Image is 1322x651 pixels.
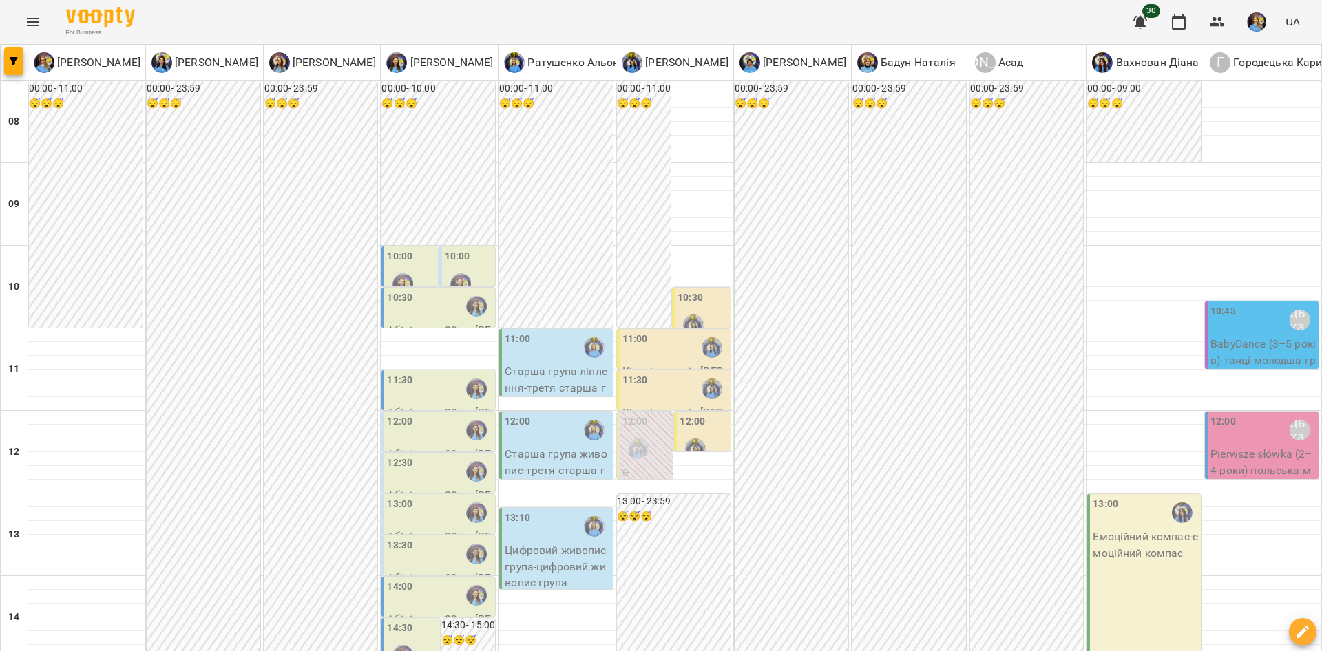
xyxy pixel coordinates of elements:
div: Городецька Карина [1290,420,1310,440]
h6: 13:00 - 23:59 [617,494,731,509]
div: Асад [975,52,1024,73]
img: Ратушенко Альона [584,420,605,440]
p: [PERSON_NAME] [54,54,140,71]
img: Свириденко Аня [702,337,722,358]
h6: 😴😴😴 [970,96,1084,111]
img: Ігнатенко Оксана [466,502,487,523]
img: Ратушенко Альона [584,516,605,537]
label: 13:30 [387,538,412,553]
h6: 08 [8,114,19,129]
label: 10:30 [387,290,412,306]
div: Ігнатенко Оксана [466,378,487,399]
h6: 😴😴😴 [147,96,260,111]
img: С [622,52,642,73]
label: 11:00 [505,332,530,347]
p: 0 [622,465,670,481]
a: С [PERSON_NAME] [622,52,728,73]
h6: 09 [8,197,19,212]
div: [PERSON_NAME] [975,52,996,73]
h6: 00:00 - 23:59 [970,81,1084,96]
p: Ратушенко Альона [525,54,626,71]
img: Ігнатенко Оксана [466,296,487,317]
p: [PERSON_NAME] [760,54,846,71]
p: Pierwsze słówka (2–4 роки) - польська молодша [1210,446,1316,495]
h6: 13 [8,527,19,542]
p: Кінезіотерапія - [PERSON_NAME] [622,405,728,437]
img: В [1092,52,1113,73]
div: Ігнатенко Оксана [466,544,487,564]
label: 11:00 [622,332,648,347]
p: Цифровий живопис група - цифровий живопис група [505,542,610,591]
img: Р [504,52,525,73]
a: П [PERSON_NAME] [34,52,140,73]
h6: 😴😴😴 [381,96,495,111]
p: Старша група живопис - третя старша група живопис [505,446,610,495]
h6: 😴😴😴 [617,509,731,524]
label: 11:30 [387,373,412,388]
div: Г [1210,52,1230,73]
p: Асад [996,54,1024,71]
img: Ігнатенко Оксана [466,585,487,606]
p: Старша група ліплення - третя старша група ліплення [505,363,610,412]
a: Б [PERSON_NAME] [151,52,258,73]
a: Ч [PERSON_NAME] [739,52,846,73]
a: Б Бадун Наталія [857,52,956,73]
img: Вахнован Діана [1172,502,1193,523]
p: Абілітолог 30 хв - [PERSON_NAME] [387,405,492,437]
label: 10:00 [387,249,412,264]
label: 13:00 [387,497,412,512]
img: Ч [739,52,760,73]
label: 14:00 [387,579,412,595]
div: Свириденко Аня [622,52,728,73]
label: 12:30 [387,456,412,471]
label: 12:00 [387,414,412,429]
div: Казимирів Тетяна [269,52,376,73]
img: Ігнатенко Оксана [466,461,487,482]
p: Емоційний компас - емоційний компас [1093,529,1198,561]
div: Свириденко Аня [685,438,706,459]
h6: 00:00 - 23:59 [735,81,848,96]
label: 12:00 [505,414,530,429]
img: Voopty Logo [66,7,135,27]
span: For Business [66,28,135,37]
a: [PERSON_NAME] Асад [975,52,1024,73]
h6: 😴😴😴 [441,633,495,648]
p: [PERSON_NAME] [290,54,376,71]
img: П [34,52,54,73]
label: 10:45 [1210,304,1236,319]
img: Ігнатенко Оксана [392,273,413,294]
a: К [PERSON_NAME] [269,52,376,73]
p: Бадун Наталія [878,54,956,71]
h6: 00:00 - 23:59 [147,81,260,96]
p: Вахнован Діана [1113,54,1199,71]
a: В Вахнован Діана [1092,52,1199,73]
div: Ратушенко Альона [504,52,626,73]
p: [PERSON_NAME] [172,54,258,71]
p: Абілітолог 30 хв - [PERSON_NAME] [387,446,492,478]
p: Абілітолог 30 хв - [PERSON_NAME] [387,529,492,561]
img: К [269,52,290,73]
h6: 00:00 - 23:59 [852,81,966,96]
img: Б [857,52,878,73]
img: Свириденко Аня [628,438,649,459]
img: Ігнатенко Оксана [466,420,487,440]
label: 10:30 [678,290,703,306]
img: Ратушенко Альона [584,337,605,358]
h6: 00:00 - 11:00 [499,81,613,96]
img: І [386,52,407,73]
h6: 10 [8,279,19,295]
label: 13:10 [505,511,530,526]
label: 12:00 [622,414,648,429]
p: Абілітолог 30 хв - [PERSON_NAME] [387,570,492,602]
img: Свириденко Аня [683,314,704,335]
a: І [PERSON_NAME] [386,52,493,73]
button: Menu [17,6,50,39]
label: 14:30 [387,621,412,636]
img: Ігнатенко Оксана [450,273,471,294]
